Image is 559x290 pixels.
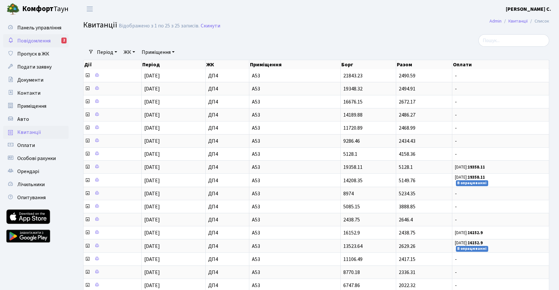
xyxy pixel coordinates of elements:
[61,38,67,43] div: 2
[399,229,415,236] span: 2438.75
[121,47,138,58] a: ЖК
[144,124,160,132] span: [DATE]
[208,257,246,262] span: ДП4
[343,203,360,210] span: 5085.15
[399,269,415,276] span: 2336.31
[455,86,546,91] span: -
[7,3,20,16] img: logo.png
[144,177,160,184] span: [DATE]
[208,270,246,275] span: ДП4
[208,204,246,209] span: ДП4
[506,5,551,13] a: [PERSON_NAME] С.
[17,129,41,136] span: Квитанції
[22,4,69,15] span: Таун
[456,180,489,186] small: В опрацюванні
[144,111,160,119] span: [DATE]
[343,282,360,289] span: 6747.86
[455,191,546,196] span: -
[3,126,69,139] a: Квитанції
[399,98,415,105] span: 2672.17
[252,191,338,196] span: А53
[341,60,396,69] th: Борг
[399,124,415,132] span: 2468.99
[208,178,246,183] span: ДП4
[17,103,46,110] span: Приміщення
[208,191,246,196] span: ДП4
[399,190,415,197] span: 5234.35
[455,125,546,131] span: -
[343,177,363,184] span: 14208.35
[399,216,413,223] span: 2646.4
[399,282,415,289] span: 2022.32
[399,137,415,145] span: 2434.43
[3,47,69,60] a: Пропуск в ЖК
[252,165,338,170] span: А53
[252,138,338,144] span: А53
[455,230,483,236] small: [DATE]:
[252,257,338,262] span: А53
[17,168,39,175] span: Орендарі
[455,283,546,288] span: -
[252,270,338,275] span: А53
[144,137,160,145] span: [DATE]
[17,194,46,201] span: Опитування
[3,100,69,113] a: Приміщення
[480,14,559,28] nav: breadcrumb
[506,6,551,13] b: [PERSON_NAME] С.
[399,85,415,92] span: 2494.91
[455,112,546,118] span: -
[17,155,56,162] span: Особові рахунки
[17,116,29,123] span: Авто
[252,112,338,118] span: А53
[208,138,246,144] span: ДП4
[455,99,546,105] span: -
[343,190,354,197] span: 8974
[343,243,363,250] span: 13523.64
[119,23,199,29] div: Відображено з 1 по 25 з 25 записів.
[399,72,415,79] span: 2490.59
[252,178,338,183] span: А53
[17,63,52,71] span: Подати заявку
[252,244,338,249] span: А53
[399,151,415,158] span: 4158.36
[252,99,338,105] span: А53
[343,98,363,105] span: 16676.15
[144,85,160,92] span: [DATE]
[455,164,485,170] small: [DATE]:
[252,152,338,157] span: А53
[252,230,338,235] span: А53
[343,85,363,92] span: 19348.32
[3,152,69,165] a: Особові рахунки
[343,229,360,236] span: 16152.9
[139,47,177,58] a: Приміщення
[343,72,363,79] span: 21843.23
[455,217,546,222] span: -
[455,138,546,144] span: -
[455,73,546,78] span: -
[17,24,61,31] span: Панель управління
[252,283,338,288] span: А53
[455,174,485,180] small: [DATE]:
[3,34,69,47] a: Повідомлення2
[343,124,363,132] span: 11720.89
[468,174,485,180] b: 19358.11
[252,125,338,131] span: А53
[208,125,246,131] span: ДП4
[206,60,249,69] th: ЖК
[142,60,206,69] th: Період
[144,190,160,197] span: [DATE]
[84,60,142,69] th: Дії
[455,257,546,262] span: -
[399,256,415,263] span: 2417.15
[17,181,45,188] span: Лічильники
[208,244,246,249] span: ДП4
[399,243,415,250] span: 2629.26
[208,73,246,78] span: ДП4
[252,73,338,78] span: А53
[208,99,246,105] span: ДП4
[208,283,246,288] span: ДП4
[22,4,54,14] b: Комфорт
[83,19,117,31] span: Квитанції
[343,111,363,119] span: 14189.88
[3,60,69,73] a: Подати заявку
